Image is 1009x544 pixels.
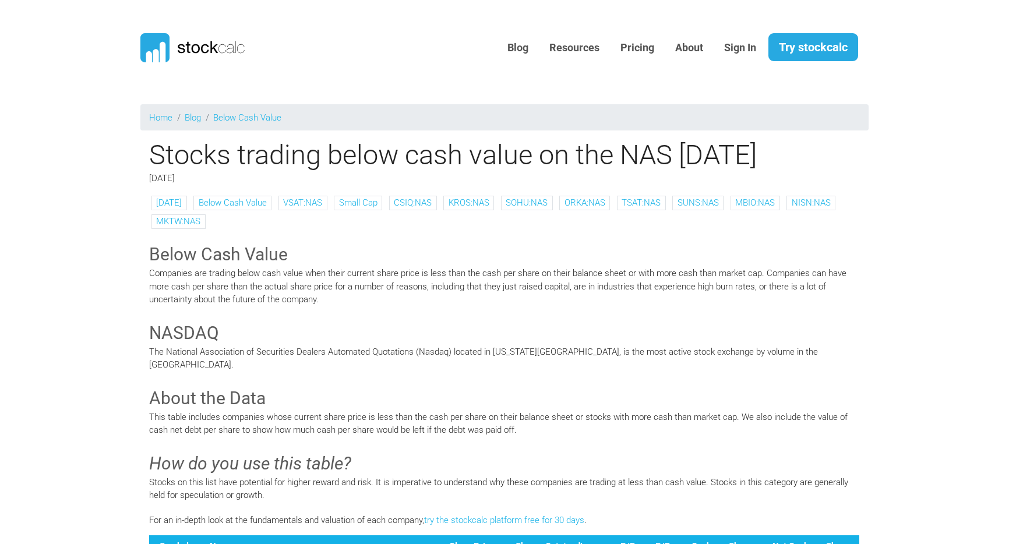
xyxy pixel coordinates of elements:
[140,104,869,130] nav: breadcrumb
[394,197,432,208] a: CSIQ:NAS
[156,197,182,208] a: [DATE]
[149,345,860,372] p: The National Association of Securities Dealers Automated Quotations (Nasdaq) located in [US_STATE...
[449,197,489,208] a: KROS:NAS
[149,267,860,306] p: Companies are trading below cash value when their current share price is less than the cash per s...
[768,33,858,61] a: Try stockcalc
[499,34,537,62] a: Blog
[735,197,775,208] a: MBIO:NAS
[149,173,175,183] span: [DATE]
[339,197,378,208] a: Small Cap
[213,112,281,123] a: Below Cash Value
[506,197,548,208] a: SOHU:NAS
[149,476,860,502] p: Stocks on this list have potential for higher reward and risk. It is imperative to understand why...
[792,197,831,208] a: NISN:NAS
[678,197,719,208] a: SUNS:NAS
[149,242,860,267] h3: Below Cash Value
[424,515,584,525] a: try the stockcalc platform free for 30 days
[140,139,869,171] h1: Stocks trading below cash value on the NAS [DATE]
[622,197,661,208] a: TSAT:NAS
[149,411,860,437] p: This table includes companies whose current share price is less than the cash per share on their ...
[541,34,608,62] a: Resources
[149,451,860,476] h3: How do you use this table?
[156,216,200,227] a: MKTW:NAS
[612,34,663,62] a: Pricing
[149,321,860,345] h3: NASDAQ
[149,112,172,123] a: Home
[565,197,605,208] a: ORKA:NAS
[666,34,712,62] a: About
[149,514,860,527] p: For an in-depth look at the fundamentals and valuation of each company, .
[715,34,765,62] a: Sign In
[199,197,267,208] a: Below Cash Value
[185,112,201,123] a: Blog
[283,197,322,208] a: VSAT:NAS
[149,386,860,411] h3: About the Data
